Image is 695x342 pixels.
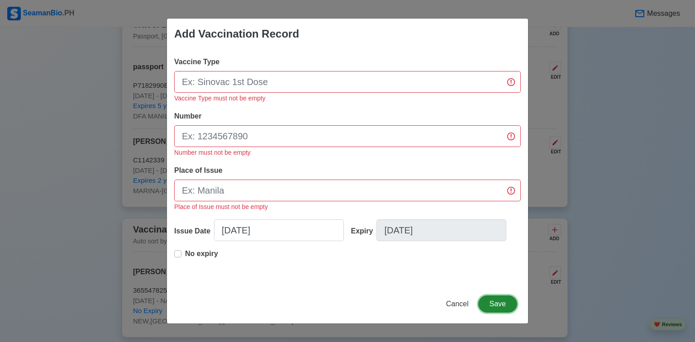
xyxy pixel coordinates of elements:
[174,71,521,93] input: Ex: Sinovac 1st Dose
[174,149,251,156] small: Number must not be empty
[351,226,377,237] div: Expiry
[478,295,517,313] button: Save
[440,295,475,313] button: Cancel
[174,26,299,42] div: Add Vaccination Record
[174,112,201,120] span: Number
[185,248,218,259] p: No expiry
[174,203,268,210] small: Place of Issue must not be empty
[174,95,266,102] small: Vaccine Type must not be empty
[174,125,521,147] input: Ex: 1234567890
[174,226,214,237] div: Issue Date
[174,58,219,66] span: Vaccine Type
[174,166,223,174] span: Place of Issue
[446,300,469,308] span: Cancel
[174,180,521,201] input: Ex: Manila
